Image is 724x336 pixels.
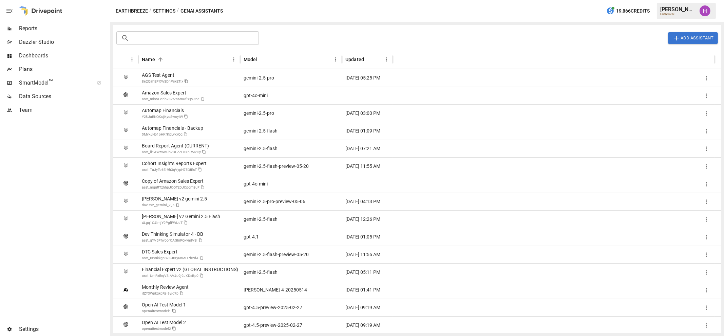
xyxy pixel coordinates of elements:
span: SmartModel [19,79,90,87]
button: Updated column menu [382,55,391,64]
div: VertexAI [116,105,135,122]
div: 07/18/2025 01:09 PM [342,122,393,140]
div: VertexAI [116,122,135,140]
button: Sort [118,55,127,64]
div: davisv2_gemini_2_5 [142,203,174,207]
img: vertexai [123,216,128,221]
button: 19,866Credits [604,5,652,17]
div: asst_misNHcnb78ZtZn6mUfSQVZne [142,97,199,101]
img: vertexai [123,163,128,168]
img: vertexai [123,198,128,203]
button: Name column menu [229,55,239,64]
div: Dev Thinking Simulator 4 - DB [142,231,203,237]
div: asst_mguttTzhhpJCOTzDJCpom8uF [142,185,199,190]
span: gemini-2.5-flash-preview-05-20 [244,158,309,175]
img: vertexai [123,269,128,274]
div: VertexAI [116,211,135,228]
img: openai [123,322,128,327]
span: Dazzler Studio [19,38,109,46]
div: Cohort Insights Reports Expert [142,161,207,166]
button: Settings [153,7,175,15]
div: Copy of Amazon Sales Expert [142,178,205,184]
div: OpenAI [116,299,135,316]
button: Add Assistant [668,32,718,44]
span: gemini-2.5-flash [244,140,278,157]
div: 06/26/2025 01:41 PM [342,281,393,299]
div: openaitestmodel2 [142,326,171,331]
div: Y2kUuRNQKcjKycSwoyiW [142,114,183,119]
img: vertexai [123,128,128,132]
img: openai [123,234,128,238]
div: 08/21/2025 05:25 PM [342,69,393,87]
div: 06/20/2025 09:19 AM [342,316,393,334]
div: [PERSON_NAME] v2 Gemini 2.5 Flash [142,214,220,219]
div: 06/26/2025 11:55 AM [342,157,393,175]
span: gemini-2.5-flash [244,122,278,140]
div: Monthly Review Agent [142,284,189,290]
button: Sort [365,55,374,64]
div: 06/20/2025 09:19 AM [342,299,393,316]
div: 08/06/2025 07:21 AM [342,140,393,157]
img: vertexai [123,251,128,256]
div: VertexAI [116,158,135,175]
div: Earthbreeze [660,13,696,16]
div: 06/26/2025 11:55 AM [342,246,393,263]
div: asst_UmRxIhqV8IAV4u9j9JXDsBp0 [142,273,198,278]
div: / [177,7,179,15]
div: [PERSON_NAME] v2 gemini 2.5 [142,196,207,201]
button: Harry Antonio [696,1,715,20]
div: OpenAI [116,228,135,246]
div: VertexAI [116,140,135,157]
img: openai [123,304,128,309]
img: anthropicai [123,288,128,291]
div: Updated [345,57,364,62]
span: gpt-4o-mini [244,175,268,193]
span: Team [19,106,109,114]
button: Sort [258,55,268,64]
img: vertexai [123,110,128,115]
span: Settings [19,325,109,333]
div: OpenAI [116,175,135,193]
div: 4Lgq1Q4lmjY9PglFWUcT [142,220,183,225]
span: gemini-2.5-flash [244,264,278,281]
div: 8e2QahEPXWSDhPskETlx [142,79,183,84]
button: Model column menu [331,55,340,64]
span: ™ [49,78,53,86]
div: Open AI Test Model 2 [142,320,186,325]
img: Harry Antonio [700,5,710,16]
div: VertexAI [116,69,135,87]
div: [PERSON_NAME] [660,6,696,13]
span: gemini-2.5-pro [244,105,274,122]
div: openaitestmodel1 [142,309,171,313]
span: Plans [19,65,109,73]
div: 06/18/2025 05:11 PM [342,263,393,281]
div: VertexAI [116,264,135,281]
div: Automap Financials [142,108,188,113]
div: OpenAI [116,87,135,104]
button: Sort [156,55,165,64]
div: DTC Sales Expert [142,249,204,254]
div: asst_li1AWzWnUbZBEZZE8XnRM2Hy [142,150,201,154]
span: [PERSON_NAME]-4-20250514 [244,281,307,299]
div: asst_TuJyTo6Er9h3qVypH75OtEsT [142,167,197,172]
span: gemini-2.5-pro [244,69,274,87]
div: AGS Test Agent [142,72,188,78]
div: 06/24/2025 12:26 PM [342,210,393,228]
span: Reports [19,24,109,33]
div: OpenAI [116,317,135,334]
div: VertexAI [116,193,135,210]
span: gpt-4.5-preview-2025-02-27 [244,299,302,316]
span: 19,866 Credits [616,7,650,15]
div: Financial Expert v2 (GLOBAL INSTRUCTIONS) [142,267,238,272]
div: asst_qYV5PhvoorOAGInFQkvndVSl [142,238,197,243]
span: gpt-4.1 [244,228,259,246]
span: gpt-4.5-preview-2025-02-27 [244,317,302,334]
div: Automap Financials - Backup [142,125,203,131]
img: openai [123,92,128,97]
button: Earthbreeze [116,7,148,15]
div: / [149,7,152,15]
img: openai [123,181,128,185]
div: 07/17/2025 03:00 PM [342,104,393,122]
div: Model [244,57,258,62]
